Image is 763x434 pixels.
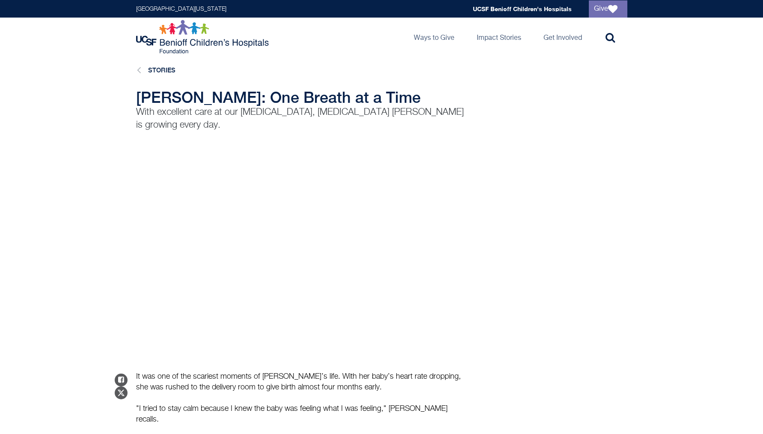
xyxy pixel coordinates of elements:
p: With excellent care at our [MEDICAL_DATA], [MEDICAL_DATA] [PERSON_NAME] is growing every day. [136,106,466,132]
a: Get Involved [537,18,589,56]
p: It was one of the scariest moments of [PERSON_NAME]’s life. With her baby’s heart rate dropping, ... [136,371,466,393]
a: Give [589,0,627,18]
a: Ways to Give [407,18,461,56]
a: UCSF Benioff Children's Hospitals [473,5,572,12]
img: Logo for UCSF Benioff Children's Hospitals Foundation [136,20,271,54]
p: "I tried to stay calm because I knew the baby was feeling what I was feeling," [PERSON_NAME] reca... [136,404,466,425]
span: [PERSON_NAME]: One Breath at a Time [136,88,421,106]
a: [GEOGRAPHIC_DATA][US_STATE] [136,6,226,12]
a: Stories [148,66,175,74]
a: Impact Stories [470,18,528,56]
